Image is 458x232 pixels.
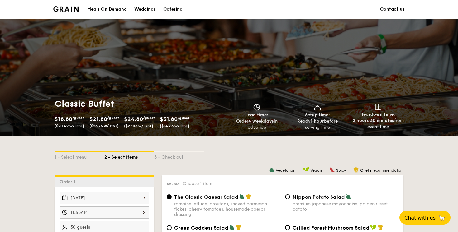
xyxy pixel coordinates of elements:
[378,225,383,230] img: icon-chef-hat.a58ddaea.svg
[353,118,394,123] strong: 2 hours 30 minutes
[89,116,107,123] span: $21.80
[252,104,261,111] img: icon-clock.2db775ea.svg
[55,98,227,109] h1: Classic Buffet
[375,104,381,110] img: icon-teardown.65201eee.svg
[104,152,154,160] div: 2 - Select items
[160,116,178,123] span: $31.80
[438,214,446,221] span: 🦙
[143,116,155,120] span: /guest
[178,116,189,120] span: /guest
[53,6,79,12] img: Grain
[353,167,359,173] img: icon-chef-hat.a58ddaea.svg
[293,225,370,231] span: Grilled Forest Mushroom Salad
[404,215,436,221] span: Chat with us
[293,201,398,212] div: premium japanese mayonnaise, golden russet potato
[360,168,403,173] span: Chef's recommendation
[285,225,290,230] input: Grilled Forest Mushroom Saladfresh herbs, shiitake mushroom, king oyster, balsamic dressing
[167,194,172,199] input: The Classic Caesar Saladromaine lettuce, croutons, shaved parmesan flakes, cherry tomatoes, house...
[124,124,153,128] span: ($27.03 w/ GST)
[350,118,406,130] div: from event time
[154,152,204,160] div: 3 - Check out
[303,167,309,173] img: icon-vegan.f8ff3823.svg
[174,225,228,231] span: Green Goddess Salad
[370,225,376,230] img: icon-vegan.f8ff3823.svg
[174,194,238,200] span: The Classic Caesar Salad
[72,116,84,120] span: /guest
[239,194,245,199] img: icon-vegetarian.fe4039eb.svg
[229,225,235,230] img: icon-vegetarian.fe4039eb.svg
[167,225,172,230] input: Green Goddess Saladcherry tomato, dill, feta cheese
[346,194,351,199] img: icon-vegetarian.fe4039eb.svg
[124,116,143,123] span: $24.80
[229,118,285,131] div: Order in advance
[89,124,119,128] span: ($23.76 w/ GST)
[361,112,395,117] span: Teardown time:
[60,179,78,184] span: Order 1
[60,192,149,204] input: Event date
[107,116,119,120] span: /guest
[305,112,330,118] span: Setup time:
[293,194,345,200] span: Nippon Potato Salad
[245,112,268,118] span: Lead time:
[336,168,346,173] span: Spicy
[55,124,84,128] span: ($20.49 w/ GST)
[236,225,241,230] img: icon-chef-hat.a58ddaea.svg
[53,6,79,12] a: Logotype
[276,168,295,173] span: Vegetarian
[55,116,72,123] span: $18.80
[313,104,322,111] img: icon-dish.430c3a2e.svg
[285,194,290,199] input: Nippon Potato Saladpremium japanese mayonnaise, golden russet potato
[246,194,251,199] img: icon-chef-hat.a58ddaea.svg
[55,152,104,160] div: 1 - Select menu
[60,206,149,219] input: Event time
[310,168,322,173] span: Vegan
[248,118,274,124] strong: 4 weekdays
[160,124,189,128] span: ($34.66 w/ GST)
[269,167,274,173] img: icon-vegetarian.fe4039eb.svg
[290,118,346,131] div: Ready before serving time
[311,118,324,124] strong: 1 hour
[174,201,280,217] div: romaine lettuce, croutons, shaved parmesan flakes, cherry tomatoes, housemade caesar dressing
[167,182,179,186] span: Salad
[399,211,451,225] button: Chat with us🦙
[183,181,212,186] span: Choose 1 item
[329,167,335,173] img: icon-spicy.37a8142b.svg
